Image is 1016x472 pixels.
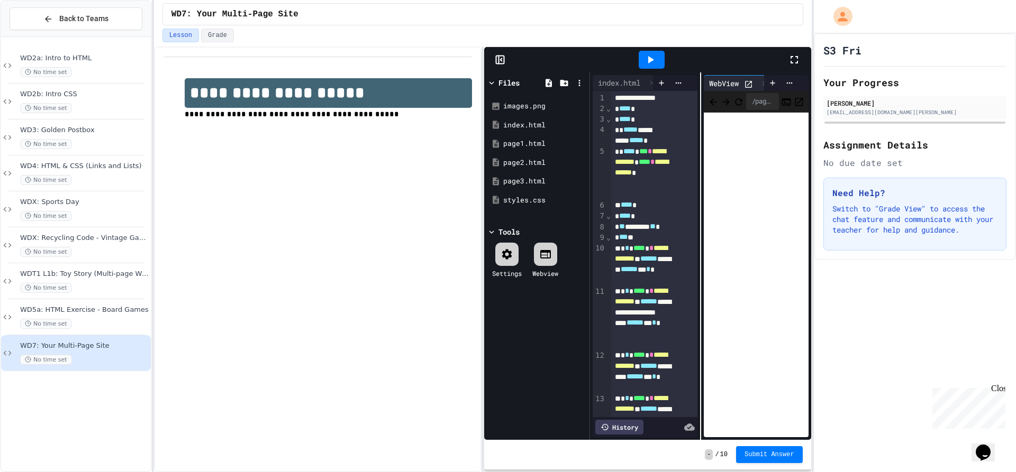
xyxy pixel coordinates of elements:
[503,176,586,187] div: page3.html
[20,139,72,149] span: No time set
[593,222,606,233] div: 8
[10,7,142,30] button: Back to Teams
[162,29,199,42] button: Lesson
[606,233,611,242] span: Fold line
[20,67,72,77] span: No time set
[593,104,606,114] div: 2
[827,98,1003,108] div: [PERSON_NAME]
[593,200,606,211] div: 6
[201,29,234,42] button: Grade
[704,78,744,89] div: WebView
[532,269,558,278] div: Webview
[498,226,520,237] div: Tools
[827,108,1003,116] div: [EMAIL_ADDRESS][DOMAIN_NAME][PERSON_NAME]
[595,420,643,434] div: History
[593,233,606,243] div: 9
[715,450,719,459] span: /
[20,90,149,99] span: WD2b: Intro CSS
[720,450,728,459] span: 10
[704,113,809,438] iframe: Web Preview
[832,203,997,235] p: Switch to "Grade View" to access the chat feature and communicate with your teacher for help and ...
[593,114,606,125] div: 3
[20,270,149,279] span: WDT1 L1b: Toy Story (Multi-page Website)
[822,4,855,29] div: My Account
[503,158,586,168] div: page2.html
[794,95,804,108] button: Open in new tab
[832,187,997,199] h3: Need Help?
[20,306,149,314] span: WD5a: HTML Exercise - Board Games
[606,211,611,220] span: Fold line
[606,104,611,113] span: Fold line
[20,234,149,243] span: WDX: Recycling Code - Vintage Games
[606,115,611,123] span: Fold line
[492,269,522,278] div: Settings
[593,93,606,104] div: 1
[20,198,149,207] span: WDX: Sports Day
[20,341,149,350] span: WD7: Your Multi-Page Site
[503,101,586,112] div: images.png
[20,319,72,329] span: No time set
[593,394,606,437] div: 13
[20,162,149,171] span: WD4: HTML & CSS (Links and Lists)
[736,446,803,463] button: Submit Answer
[20,54,149,63] span: WD2a: Intro to HTML
[20,126,149,135] span: WD3: Golden Postbox
[708,95,719,108] span: Back
[20,355,72,365] span: No time set
[705,449,713,460] span: -
[823,43,861,58] h1: S3 Fri
[20,103,72,113] span: No time set
[593,286,606,350] div: 11
[704,75,772,91] div: WebView
[733,95,744,108] button: Refresh
[746,93,779,110] div: /page2.html
[503,120,586,131] div: index.html
[721,95,731,108] span: Forward
[972,430,1005,461] iframe: chat widget
[745,450,794,459] span: Submit Answer
[928,384,1005,429] iframe: chat widget
[823,75,1006,90] h2: Your Progress
[593,77,646,88] div: index.html
[503,138,586,149] div: page1.html
[20,283,72,293] span: No time set
[593,243,606,286] div: 10
[593,75,659,91] div: index.html
[171,8,298,21] span: WD7: Your Multi-Page Site
[781,95,792,108] button: Console
[20,175,72,185] span: No time set
[59,13,108,24] span: Back to Teams
[823,156,1006,169] div: No due date set
[593,125,606,146] div: 4
[498,77,520,88] div: Files
[593,350,606,393] div: 12
[20,211,72,221] span: No time set
[593,146,606,200] div: 5
[593,211,606,221] div: 7
[503,195,586,206] div: styles.css
[20,247,72,257] span: No time set
[4,4,73,67] div: Chat with us now!Close
[823,137,1006,152] h2: Assignment Details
